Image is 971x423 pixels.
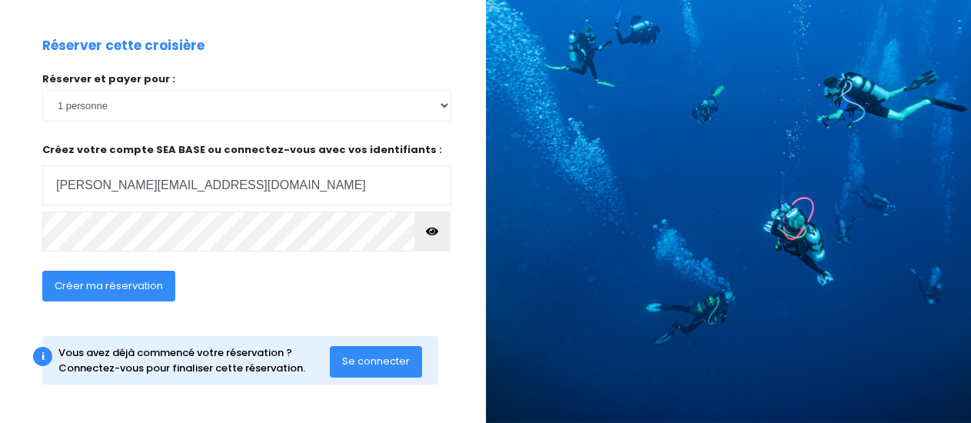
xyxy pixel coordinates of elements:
div: i [33,347,52,366]
button: Se connecter [330,346,422,377]
button: Créer ma réservation [42,271,175,301]
p: Réserver cette croisière [42,36,205,56]
p: Créez votre compte SEA BASE ou connectez-vous avec vos identifiants : [42,142,451,206]
a: Se connecter [330,355,422,368]
input: Adresse email [42,165,451,205]
div: Vous avez déjà commencé votre réservation ? Connectez-vous pour finaliser cette réservation. [58,345,331,375]
p: Réserver et payer pour : [42,72,451,87]
span: Se connecter [342,354,410,368]
span: Créer ma réservation [55,278,163,293]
